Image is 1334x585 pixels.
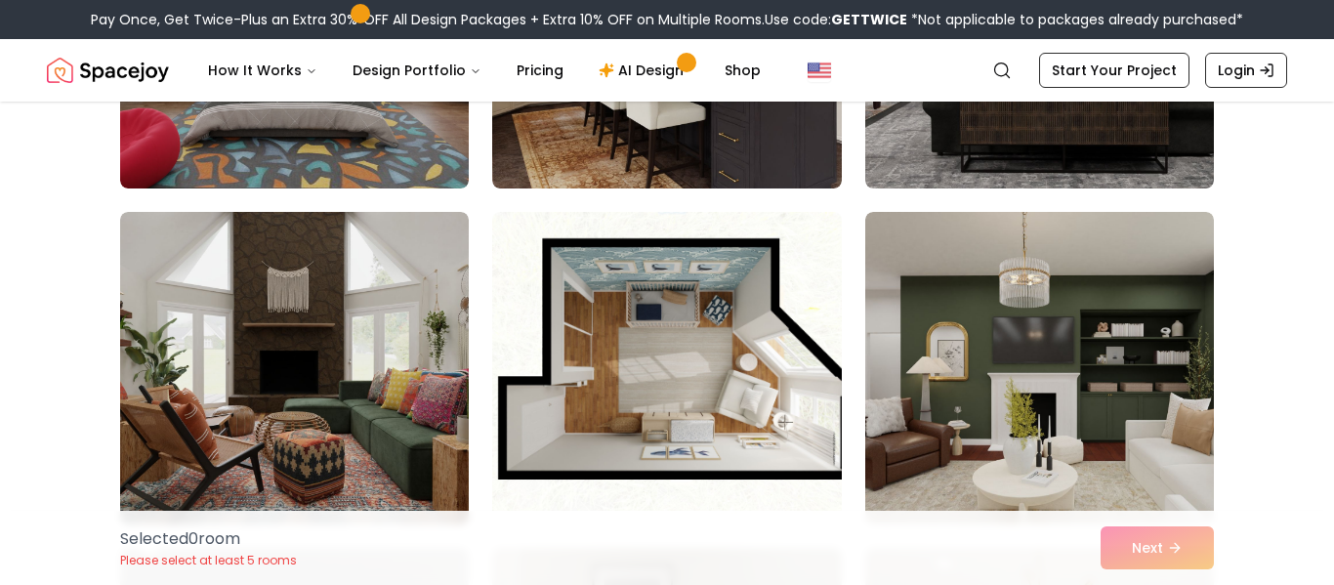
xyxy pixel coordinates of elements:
button: How It Works [192,51,333,90]
span: Use code: [765,10,907,29]
a: Spacejoy [47,51,169,90]
img: Room room-4 [120,212,469,524]
nav: Global [47,39,1287,102]
a: Login [1205,53,1287,88]
nav: Main [192,51,776,90]
button: Design Portfolio [337,51,497,90]
p: Please select at least 5 rooms [120,553,297,568]
b: GETTWICE [831,10,907,29]
span: *Not applicable to packages already purchased* [907,10,1243,29]
img: United States [808,59,831,82]
img: Spacejoy Logo [47,51,169,90]
p: Selected 0 room [120,527,297,551]
a: Pricing [501,51,579,90]
img: Room room-5 [492,212,841,524]
a: Shop [709,51,776,90]
img: Room room-6 [865,212,1214,524]
div: Pay Once, Get Twice-Plus an Extra 30% OFF All Design Packages + Extra 10% OFF on Multiple Rooms. [91,10,1243,29]
a: Start Your Project [1039,53,1189,88]
a: AI Design [583,51,705,90]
